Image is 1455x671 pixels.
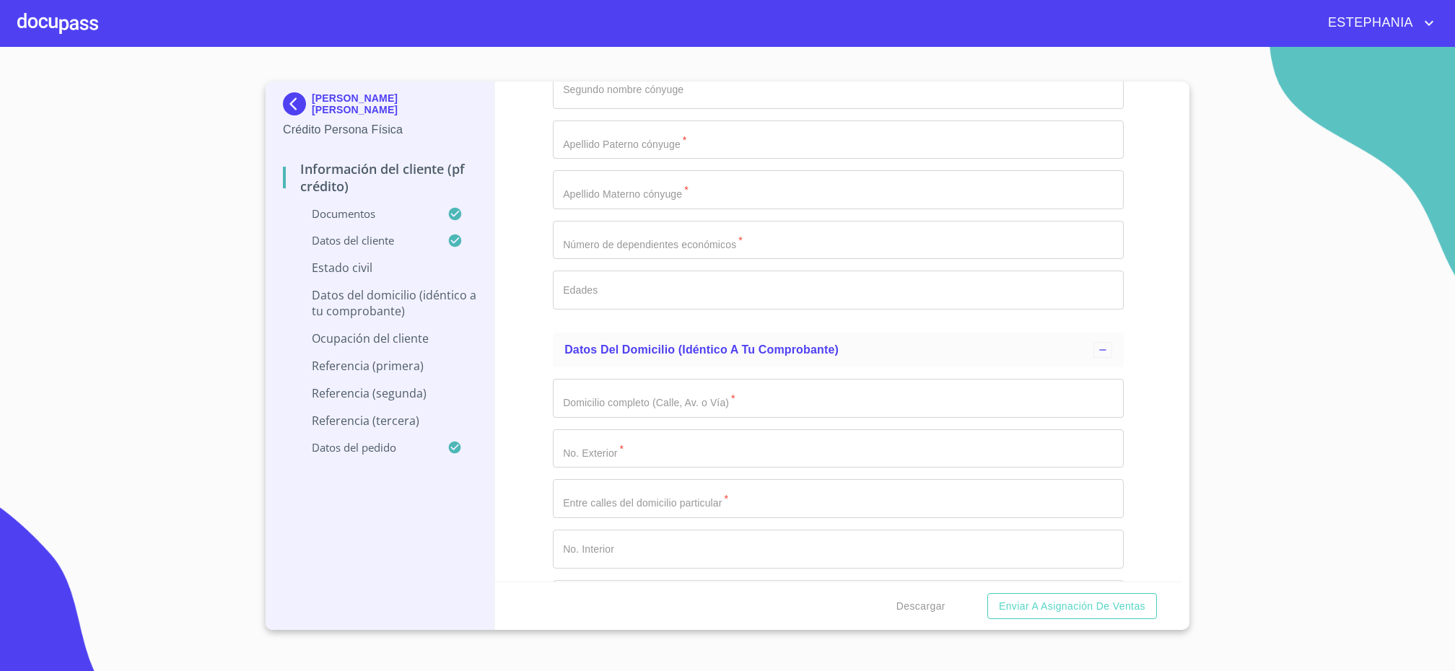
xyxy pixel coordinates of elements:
[312,92,477,115] p: [PERSON_NAME] [PERSON_NAME]
[283,92,477,121] div: [PERSON_NAME] [PERSON_NAME]
[1317,12,1438,35] button: account of current user
[283,385,477,401] p: Referencia (segunda)
[283,413,477,429] p: Referencia (tercera)
[891,593,951,620] button: Descargar
[553,333,1124,367] div: Datos del domicilio (idéntico a tu comprobante)
[999,597,1145,615] span: Enviar a Asignación de Ventas
[987,593,1157,620] button: Enviar a Asignación de Ventas
[283,358,477,374] p: Referencia (primera)
[283,287,477,319] p: Datos del domicilio (idéntico a tu comprobante)
[283,260,477,276] p: Estado Civil
[283,330,477,346] p: Ocupación del Cliente
[564,343,839,356] span: Datos del domicilio (idéntico a tu comprobante)
[896,597,945,615] span: Descargar
[1317,12,1420,35] span: ESTEPHANIA
[283,160,477,195] p: Información del cliente (PF crédito)
[283,92,312,115] img: Docupass spot blue
[283,233,447,247] p: Datos del cliente
[283,440,447,455] p: Datos del pedido
[283,206,447,221] p: Documentos
[283,121,477,139] p: Crédito Persona Física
